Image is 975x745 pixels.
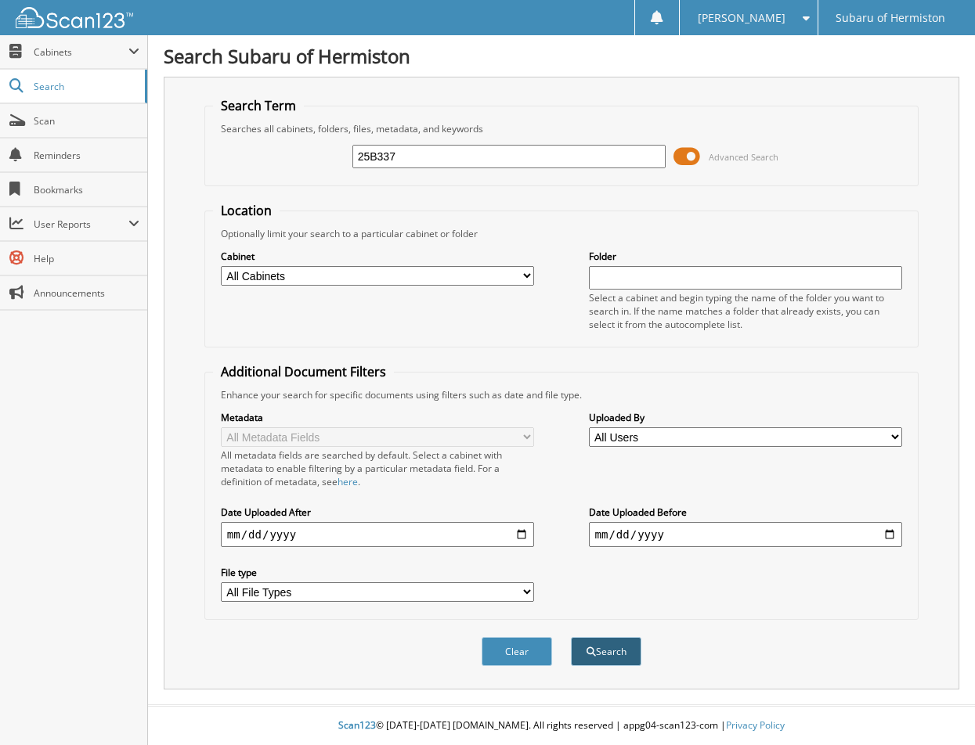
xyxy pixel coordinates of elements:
[213,202,280,219] legend: Location
[34,80,137,93] span: Search
[836,13,945,23] span: Subaru of Hermiston
[589,506,903,519] label: Date Uploaded Before
[709,151,778,163] span: Advanced Search
[589,250,903,263] label: Folder
[221,448,535,488] div: All metadata fields are searched by default. Select a cabinet with metadata to enable filtering b...
[571,637,641,666] button: Search
[338,718,376,732] span: Scan123
[589,291,903,331] div: Select a cabinet and begin typing the name of the folder you want to search in. If the name match...
[213,227,910,240] div: Optionally limit your search to a particular cabinet or folder
[698,13,785,23] span: [PERSON_NAME]
[482,637,552,666] button: Clear
[221,506,535,519] label: Date Uploaded After
[338,475,358,488] a: here
[221,566,535,579] label: File type
[34,183,139,196] span: Bookmarks
[34,252,139,265] span: Help
[213,388,910,401] div: Enhance your search for specific documents using filters such as date and file type.
[726,718,785,732] a: Privacy Policy
[589,522,903,547] input: end
[221,250,535,263] label: Cabinet
[34,218,128,231] span: User Reports
[213,122,910,135] div: Searches all cabinets, folders, files, metadata, and keywords
[34,286,139,300] span: Announcements
[34,114,139,128] span: Scan
[897,670,975,745] iframe: Chat Widget
[148,707,975,745] div: © [DATE]-[DATE] [DOMAIN_NAME]. All rights reserved | appg04-scan123-com |
[16,7,133,28] img: scan123-logo-white.svg
[221,522,535,547] input: start
[213,363,394,380] legend: Additional Document Filters
[164,43,959,69] h1: Search Subaru of Hermiston
[221,411,535,424] label: Metadata
[34,45,128,59] span: Cabinets
[34,149,139,162] span: Reminders
[589,411,903,424] label: Uploaded By
[213,97,304,114] legend: Search Term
